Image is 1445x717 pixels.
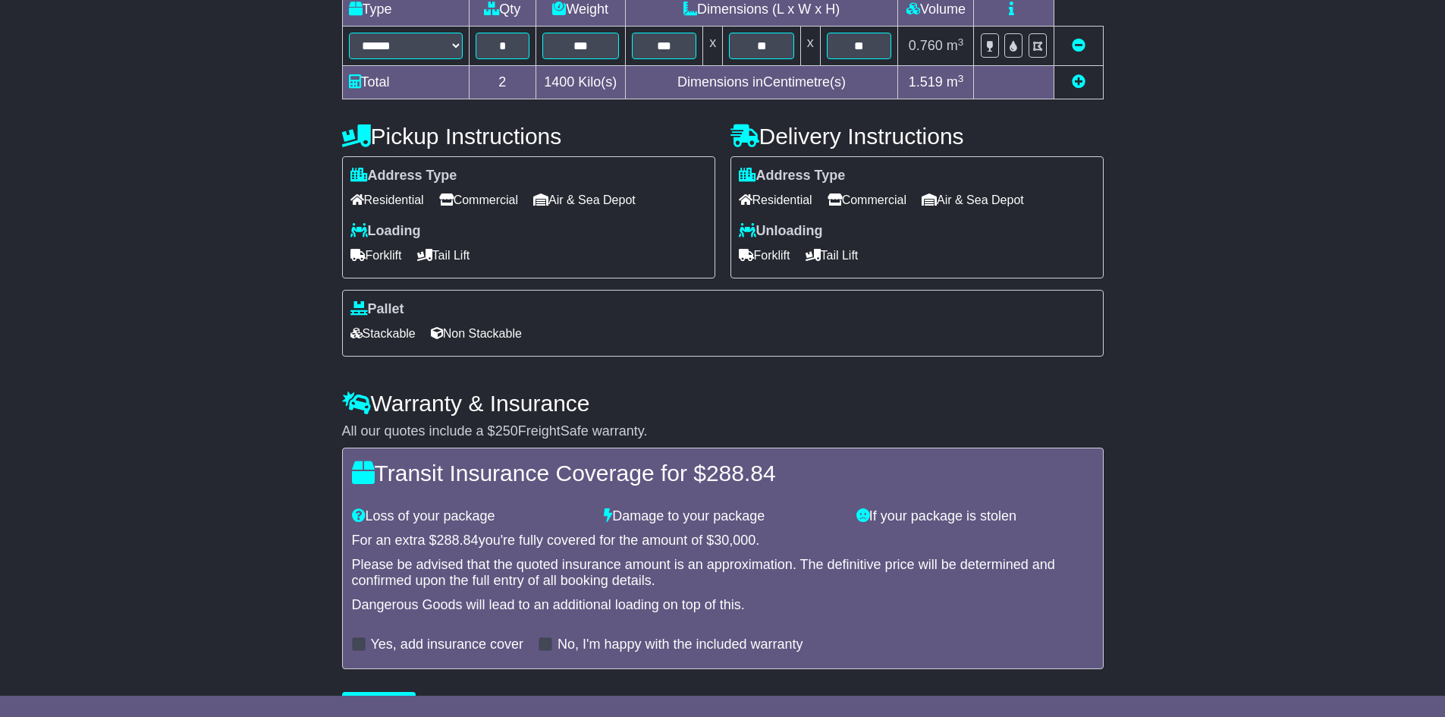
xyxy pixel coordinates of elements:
span: 250 [495,423,518,439]
span: Tail Lift [806,244,859,267]
span: 1.519 [909,74,943,90]
span: Air & Sea Depot [922,188,1024,212]
sup: 3 [958,36,964,48]
a: Remove this item [1072,38,1085,53]
span: m [947,38,964,53]
span: Tail Lift [417,244,470,267]
span: Residential [739,188,812,212]
label: Address Type [350,168,457,184]
label: Yes, add insurance cover [371,637,523,653]
div: Loss of your package [344,508,597,525]
h4: Transit Insurance Coverage for $ [352,461,1094,486]
td: 2 [469,66,536,99]
label: Unloading [739,223,823,240]
td: Total [342,66,469,99]
td: Kilo(s) [536,66,625,99]
td: x [800,27,820,66]
div: If your package is stolen [849,508,1101,525]
sup: 3 [958,73,964,84]
div: Damage to your package [596,508,849,525]
div: All our quotes include a $ FreightSafe warranty. [342,423,1104,440]
label: Address Type [739,168,846,184]
label: No, I'm happy with the included warranty [558,637,803,653]
div: Please be advised that the quoted insurance amount is an approximation. The definitive price will... [352,557,1094,590]
label: Loading [350,223,421,240]
div: For an extra $ you're fully covered for the amount of $ . [352,533,1094,549]
h4: Warranty & Insurance [342,391,1104,416]
span: Forklift [739,244,790,267]
h4: Pickup Instructions [342,124,715,149]
span: Air & Sea Depot [533,188,636,212]
div: Dangerous Goods will lead to an additional loading on top of this. [352,597,1094,614]
h4: Delivery Instructions [730,124,1104,149]
span: 1400 [544,74,574,90]
span: Non Stackable [431,322,522,345]
a: Add new item [1072,74,1085,90]
td: x [703,27,723,66]
span: 288.84 [437,533,479,548]
span: Commercial [828,188,906,212]
span: Commercial [439,188,518,212]
span: 288.84 [706,461,776,486]
td: Dimensions in Centimetre(s) [625,66,898,99]
label: Pallet [350,301,404,318]
span: 0.760 [909,38,943,53]
span: 30,000 [714,533,755,548]
span: Residential [350,188,424,212]
span: Forklift [350,244,402,267]
span: Stackable [350,322,416,345]
span: m [947,74,964,90]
